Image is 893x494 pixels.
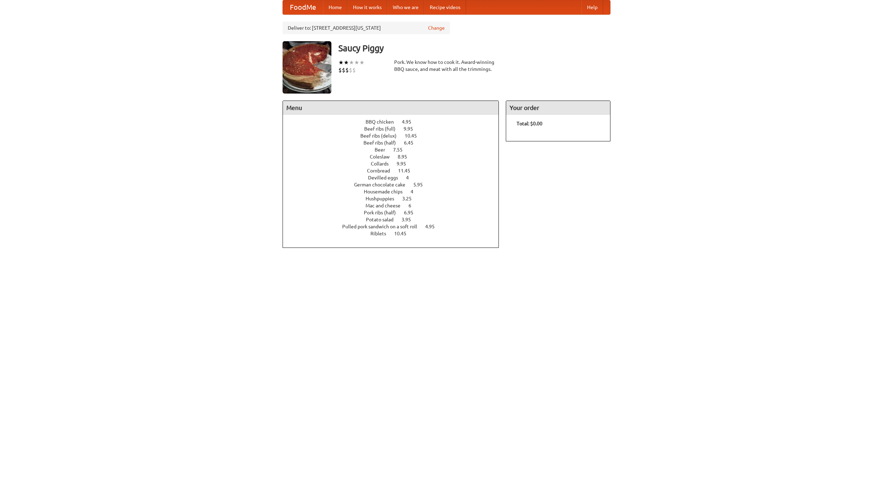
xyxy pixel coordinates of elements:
li: ★ [349,59,354,66]
span: 3.95 [402,217,418,222]
span: Devilled eggs [368,175,405,180]
a: How it works [347,0,387,14]
a: Pork ribs (half) 6.95 [364,210,426,215]
span: Beer [375,147,392,153]
span: Potato salad [366,217,400,222]
div: Pork. We know how to cook it. Award-winning BBQ sauce, and meat with all the trimmings. [394,59,499,73]
span: 7.55 [393,147,410,153]
span: Coleslaw [370,154,397,160]
a: Coleslaw 8.95 [370,154,420,160]
li: ★ [359,59,365,66]
span: 6.45 [404,140,420,146]
a: Hushpuppies 3.25 [366,196,425,201]
li: ★ [338,59,344,66]
a: Pulled pork sandwich on a soft roll 4.95 [342,224,448,229]
a: Beef ribs (delux) 10.45 [360,133,430,139]
a: Riblets 10.45 [370,231,419,236]
span: 8.95 [398,154,414,160]
li: $ [349,66,352,74]
b: Total: $0.00 [517,121,542,126]
li: $ [342,66,345,74]
h3: Saucy Piggy [338,41,610,55]
a: Change [428,24,445,31]
a: Beef ribs (half) 6.45 [363,140,426,146]
li: $ [352,66,356,74]
span: 4.95 [402,119,418,125]
span: 10.45 [394,231,413,236]
h4: Menu [283,101,498,115]
span: 6.95 [404,210,420,215]
h4: Your order [506,101,610,115]
span: 4 [406,175,416,180]
span: Mac and cheese [366,203,407,208]
span: 11.45 [398,168,417,174]
li: $ [338,66,342,74]
span: Pork ribs (half) [364,210,403,215]
a: Devilled eggs 4 [368,175,422,180]
span: Hushpuppies [366,196,401,201]
a: Potato salad 3.95 [366,217,424,222]
span: Beef ribs (full) [364,126,403,132]
span: 6 [408,203,418,208]
li: ★ [344,59,349,66]
li: ★ [354,59,359,66]
a: Recipe videos [424,0,466,14]
a: Collards 9.95 [371,161,419,167]
span: 4.95 [425,224,442,229]
a: Mac and cheese 6 [366,203,424,208]
a: Cornbread 11.45 [367,168,423,174]
span: 9.95 [397,161,413,167]
span: Beef ribs (delux) [360,133,404,139]
a: BBQ chicken 4.95 [366,119,424,125]
span: 9.95 [404,126,420,132]
a: FoodMe [283,0,323,14]
a: Who we are [387,0,424,14]
span: Housemade chips [364,189,410,194]
a: Housemade chips 4 [364,189,426,194]
img: angular.jpg [283,41,331,94]
span: Cornbread [367,168,397,174]
li: $ [345,66,349,74]
span: 5.95 [413,182,430,187]
a: Help [581,0,603,14]
a: Beef ribs (full) 9.95 [364,126,426,132]
span: 4 [411,189,420,194]
span: Pulled pork sandwich on a soft roll [342,224,424,229]
span: BBQ chicken [366,119,401,125]
a: Home [323,0,347,14]
span: Beef ribs (half) [363,140,403,146]
span: Collards [371,161,396,167]
span: German chocolate cake [354,182,412,187]
span: 3.25 [402,196,419,201]
a: German chocolate cake 5.95 [354,182,436,187]
div: Deliver to: [STREET_ADDRESS][US_STATE] [283,22,450,34]
span: Riblets [370,231,393,236]
a: Beer 7.55 [375,147,415,153]
span: 10.45 [405,133,424,139]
